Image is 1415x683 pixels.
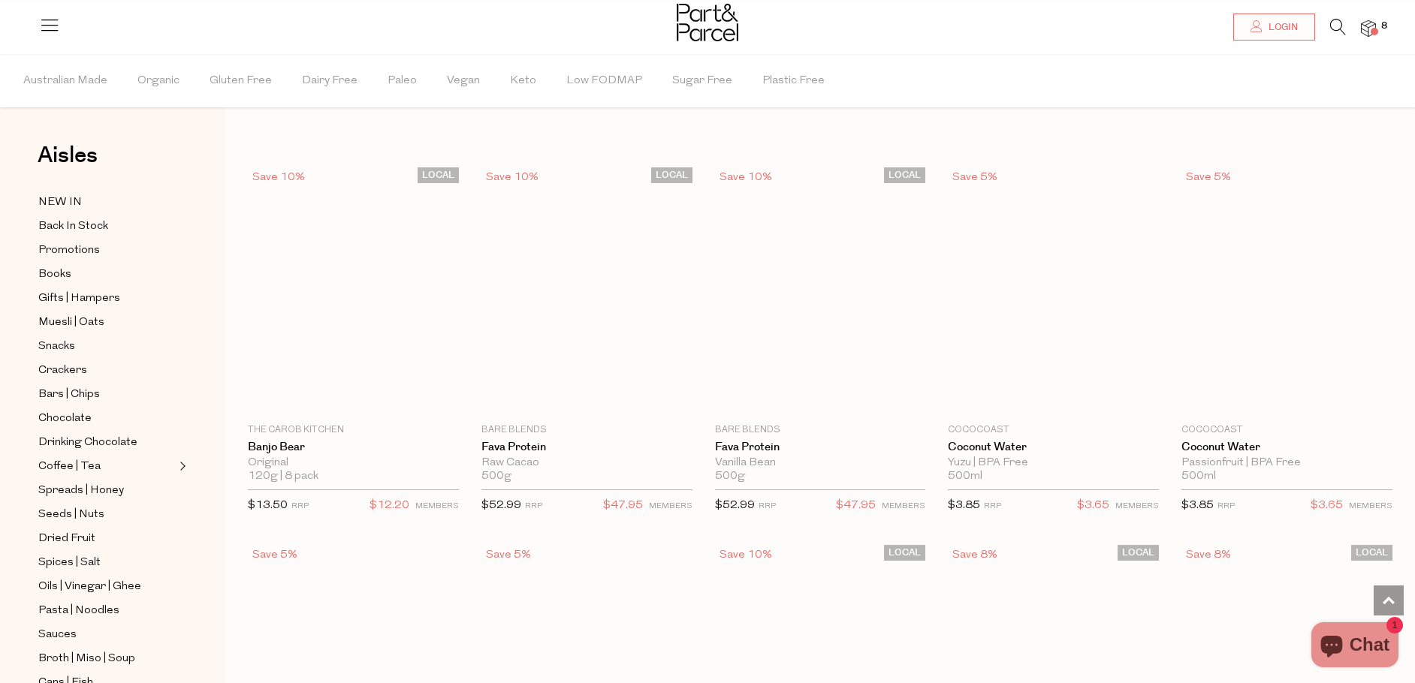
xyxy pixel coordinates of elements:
a: Fava Protein [715,441,926,454]
a: Books [38,265,175,284]
span: $47.95 [836,496,876,516]
inbox-online-store-chat: Shopify online store chat [1307,622,1403,671]
small: MEMBERS [649,502,692,510]
span: LOCAL [884,167,925,183]
a: Crackers [38,361,175,380]
span: Chocolate [38,410,92,428]
div: Save 5% [948,167,1002,188]
a: Spreads | Honey [38,481,175,500]
span: $3.65 [1077,496,1109,516]
span: NEW IN [38,194,82,212]
span: 500ml [1181,470,1216,483]
img: Coconut Water [1053,291,1054,292]
small: MEMBERS [882,502,925,510]
span: Muesli | Oats [38,314,104,332]
span: Drinking Chocolate [38,434,137,452]
a: Oils | Vinegar | Ghee [38,577,175,596]
div: Save 10% [715,545,777,565]
a: Banjo Bear [248,441,459,454]
img: Part&Parcel [677,4,738,41]
small: RRP [1217,502,1235,510]
span: Sauces [38,626,77,644]
a: Gifts | Hampers [38,289,175,308]
span: $13.50 [248,500,288,511]
span: $47.95 [603,496,643,516]
span: $3.85 [948,500,980,511]
span: 8 [1377,20,1391,33]
span: 120g | 8 pack [248,470,318,483]
small: RRP [291,502,309,510]
span: Books [38,266,71,284]
a: NEW IN [38,193,175,212]
span: Back In Stock [38,218,108,236]
img: Banjo Bear [1053,669,1054,669]
a: Login [1233,14,1315,41]
a: Drinking Chocolate [38,433,175,452]
a: Spices | Salt [38,553,175,572]
span: Sugar Free [672,55,732,107]
a: Dried Fruit [38,529,175,548]
span: Dried Fruit [38,530,95,548]
a: Bars | Chips [38,385,175,404]
div: Yuzu | BPA Free [948,456,1159,470]
a: Back In Stock [38,217,175,236]
span: Seeds | Nuts [38,506,104,524]
div: Vanilla Bean [715,456,926,470]
small: MEMBERS [1115,502,1159,510]
p: Bare Blends [715,423,926,437]
img: Banjo Bear [353,291,354,292]
a: Pasta | Noodles [38,601,175,620]
span: Pasta | Noodles [38,602,119,620]
span: Plastic Free [762,55,825,107]
div: Raw Cacao [481,456,692,470]
div: Save 10% [481,167,543,188]
span: Oils | Vinegar | Ghee [38,578,141,596]
span: 500ml [948,470,982,483]
p: Bare Blends [481,423,692,437]
span: $52.99 [715,500,755,511]
a: Muesli | Oats [38,313,175,332]
span: 500g [715,470,745,483]
a: Seeds | Nuts [38,505,175,524]
a: Promotions [38,241,175,260]
div: Save 8% [948,545,1002,565]
div: Save 8% [1181,545,1235,565]
span: Gluten Free [210,55,272,107]
span: $52.99 [481,500,521,511]
div: Save 10% [715,167,777,188]
span: 500g [481,470,511,483]
span: Gifts | Hampers [38,290,120,308]
button: Expand/Collapse Coffee | Tea [176,457,186,475]
span: Crackers [38,362,87,380]
div: Passionfruit | BPA Free [1181,456,1392,470]
span: Keto [510,55,536,107]
img: Coconut Water [353,669,354,669]
span: Login [1265,21,1298,34]
div: Original [248,456,459,470]
span: Aisles [38,139,98,172]
img: Carob Sultanas [819,669,820,669]
span: LOCAL [418,167,459,183]
span: Bars | Chips [38,386,100,404]
a: Broth | Miso | Soup [38,649,175,668]
div: Save 5% [248,545,302,565]
a: Snacks [38,337,175,356]
p: CocoCoast [1181,423,1392,437]
span: Spices | Salt [38,554,101,572]
span: Coffee | Tea [38,458,101,476]
a: Sauces [38,625,175,644]
span: $3.85 [1181,500,1214,511]
span: LOCAL [1351,545,1392,561]
span: Low FODMAP [566,55,642,107]
span: Paleo [388,55,417,107]
span: LOCAL [1118,545,1159,561]
span: Vegan [447,55,480,107]
span: LOCAL [884,545,925,561]
small: MEMBERS [415,502,459,510]
span: $12.20 [370,496,409,516]
a: 8 [1361,20,1376,36]
span: Organic [137,55,180,107]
